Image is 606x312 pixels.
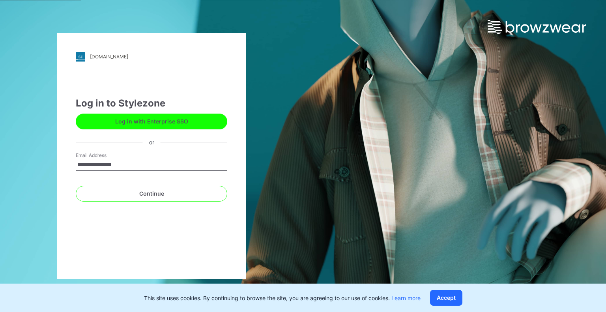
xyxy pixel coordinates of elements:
[391,295,421,301] a: Learn more
[430,290,462,306] button: Accept
[76,96,227,110] div: Log in to Stylezone
[488,20,586,34] img: browzwear-logo.e42bd6dac1945053ebaf764b6aa21510.svg
[144,294,421,302] p: This site uses cookies. By continuing to browse the site, you are agreeing to our use of cookies.
[76,186,227,202] button: Continue
[76,114,227,129] button: Log in with Enterprise SSO
[76,52,85,62] img: stylezone-logo.562084cfcfab977791bfbf7441f1a819.svg
[90,54,128,60] div: [DOMAIN_NAME]
[76,152,131,159] label: Email Address
[76,52,227,62] a: [DOMAIN_NAME]
[143,138,161,146] div: or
